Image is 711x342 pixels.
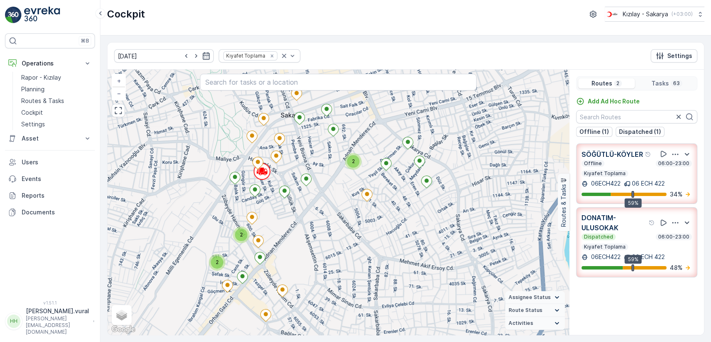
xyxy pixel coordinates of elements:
img: Google [110,324,137,335]
p: 06ECH422 [589,253,621,261]
a: Rapor - Kızılay [18,72,95,83]
p: 06 ECH 422 [632,253,665,261]
div: 2 [233,226,249,243]
button: Dispatched (1) [616,127,664,137]
span: 2 [352,158,355,164]
summary: Activities [505,317,565,330]
p: Events [22,175,92,183]
span: + [117,77,121,84]
div: 59% [624,255,641,264]
p: Routes [591,79,612,88]
a: Add Ad Hoc Route [576,97,640,106]
p: 06:00-23:00 [657,160,690,167]
p: ⌘B [81,38,89,44]
p: 48 % [670,264,683,272]
p: Add Ad Hoc Route [588,97,640,106]
p: Rapor - Kızılay [21,73,61,82]
a: Open this area in Google Maps (opens a new window) [110,324,137,335]
button: Operations [5,55,95,72]
a: Routes & Tasks [18,95,95,107]
div: 2 [209,254,225,271]
img: logo [5,7,22,23]
div: Help Tooltip Icon [645,151,651,158]
span: 2 [240,231,243,238]
p: Settings [21,120,45,128]
a: Zoom Out [112,87,125,100]
input: dd/mm/yyyy [114,49,214,63]
p: Offline [583,160,603,167]
summary: Assignee Status [505,291,565,304]
p: [PERSON_NAME][EMAIL_ADDRESS][DOMAIN_NAME] [26,315,89,335]
p: Reports [22,191,92,200]
p: Dispatched [583,234,614,240]
p: 06:00-23:00 [657,234,690,240]
p: [PERSON_NAME].vural [26,307,89,315]
button: Kızılay - Sakarya(+03:00) [605,7,704,22]
a: Users [5,154,95,171]
a: Layers [112,306,131,324]
p: 63 [672,80,681,87]
input: Search Routes [576,110,697,123]
p: Cockpit [107,8,145,21]
span: v 1.51.1 [5,300,95,305]
a: Events [5,171,95,187]
p: Kıyafet Toplama [583,244,626,250]
p: SÖĞÜTLÜ-KÖYLER [581,149,643,159]
p: 06ECH422 [589,179,621,188]
p: Cockpit [21,108,43,117]
a: Cockpit [18,107,95,118]
a: Planning [18,83,95,95]
span: 2 [216,259,219,265]
div: HH [7,314,20,328]
img: k%C4%B1z%C4%B1lay_DTAvauz.png [605,10,619,19]
p: 2 [616,80,620,87]
img: logo_light-DOdMpM7g.png [24,7,60,23]
p: 06 ECH 422 [632,179,665,188]
p: Kıyafet Toplama [583,170,626,177]
div: Kıyafet Toplama [224,52,267,60]
div: 2 [345,153,362,170]
a: Documents [5,204,95,221]
button: Offline (1) [576,127,612,137]
p: Kızılay - Sakarya [623,10,668,18]
a: Settings [18,118,95,130]
p: Settings [667,52,692,60]
button: Asset [5,130,95,147]
div: Help Tooltip Icon [649,219,655,226]
div: 59% [624,199,641,208]
summary: Route Status [505,304,565,317]
p: Users [22,158,92,166]
p: Routes & Tasks [559,184,568,227]
span: Assignee Status [509,294,551,301]
p: Routes & Tasks [21,97,64,105]
span: Activities [509,320,533,327]
p: Operations [22,59,78,68]
button: Settings [651,49,697,63]
a: Reports [5,187,95,204]
p: Asset [22,134,78,143]
button: HH[PERSON_NAME].vural[PERSON_NAME][EMAIL_ADDRESS][DOMAIN_NAME] [5,307,95,335]
input: Search for tasks or a location [200,74,477,91]
p: 34 % [670,190,683,199]
p: Tasks [651,79,669,88]
p: Dispatched (1) [619,128,661,136]
p: ( +03:00 ) [671,11,693,18]
a: Zoom In [112,75,125,87]
div: Remove Kıyafet Toplama [267,53,277,59]
p: DONATIM-ULUSOKAK [581,213,647,233]
p: Offline (1) [579,128,609,136]
p: Planning [21,85,45,93]
span: − [117,90,121,97]
p: Documents [22,208,92,216]
span: Route Status [509,307,542,314]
